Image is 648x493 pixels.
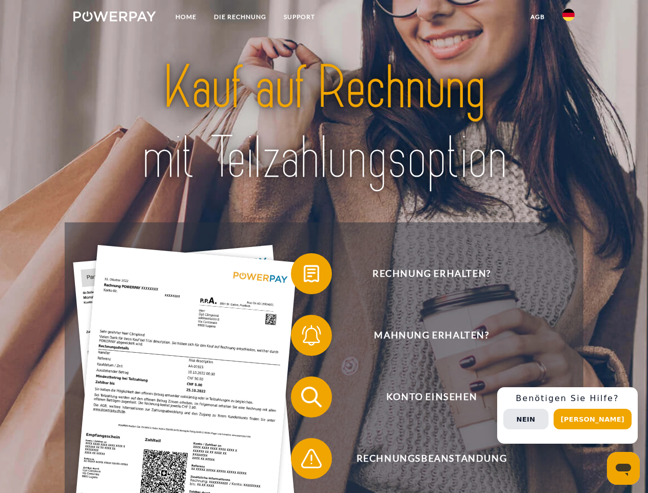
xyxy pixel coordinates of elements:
h3: Benötigen Sie Hilfe? [503,393,632,404]
div: Schnellhilfe [497,387,638,444]
img: qb_bill.svg [299,261,324,287]
a: DIE RECHNUNG [205,8,275,26]
span: Rechnungsbeanstandung [306,438,557,479]
span: Rechnung erhalten? [306,253,557,294]
button: [PERSON_NAME] [554,409,632,429]
button: Konto einsehen [291,376,558,418]
iframe: Schaltfläche zum Öffnen des Messaging-Fensters [607,452,640,485]
button: Nein [503,409,548,429]
a: agb [522,8,554,26]
img: de [562,9,575,21]
button: Rechnungsbeanstandung [291,438,558,479]
span: Konto einsehen [306,376,557,418]
img: title-powerpay_de.svg [98,49,550,197]
button: Rechnung erhalten? [291,253,558,294]
img: qb_warning.svg [299,446,324,471]
img: qb_search.svg [299,384,324,410]
a: SUPPORT [275,8,324,26]
a: Home [167,8,205,26]
button: Mahnung erhalten? [291,315,558,356]
img: qb_bell.svg [299,323,324,348]
img: logo-powerpay-white.svg [73,11,156,22]
span: Mahnung erhalten? [306,315,557,356]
